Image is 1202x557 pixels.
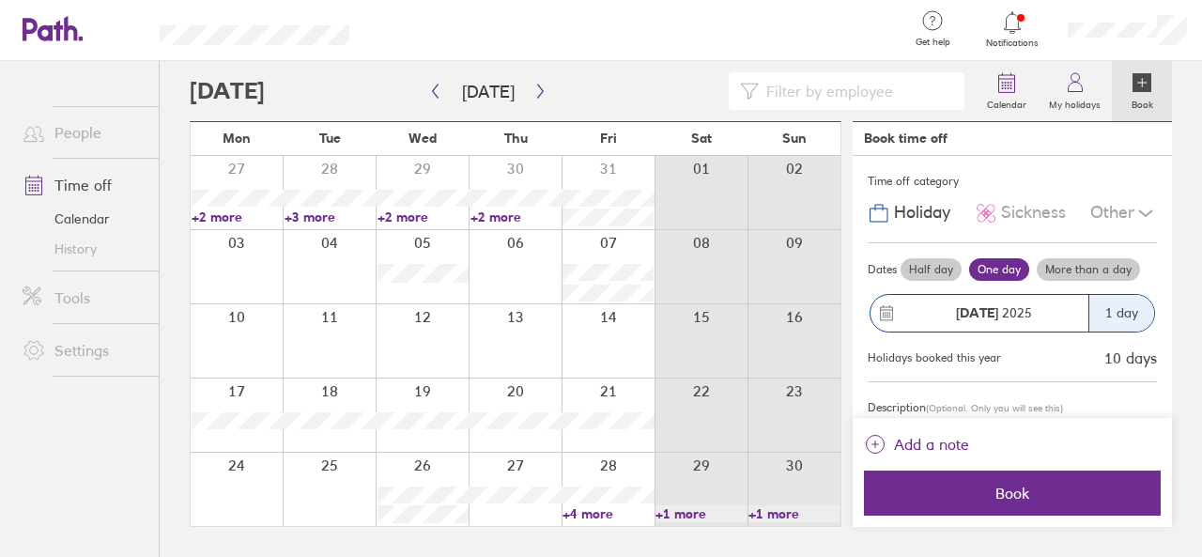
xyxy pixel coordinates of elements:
[600,131,617,146] span: Fri
[447,76,530,107] button: [DATE]
[901,258,962,281] label: Half day
[470,209,562,225] a: +2 more
[782,131,807,146] span: Sun
[868,285,1157,342] button: [DATE] 20251 day
[982,38,1043,49] span: Notifications
[982,9,1043,49] a: Notifications
[504,131,528,146] span: Thu
[976,94,1038,111] label: Calendar
[8,332,159,369] a: Settings
[1038,94,1112,111] label: My holidays
[1088,295,1154,332] div: 1 day
[8,234,159,264] a: History
[1112,61,1172,121] a: Book
[956,304,998,321] strong: [DATE]
[969,258,1029,281] label: One day
[868,167,1157,195] div: Time off category
[8,114,159,151] a: People
[956,305,1032,320] span: 2025
[285,209,376,225] a: +3 more
[655,505,747,522] a: +1 more
[562,505,654,522] a: +4 more
[868,400,926,414] span: Description
[691,131,712,146] span: Sat
[864,429,969,459] button: Add a note
[902,37,963,48] span: Get help
[894,429,969,459] span: Add a note
[926,402,1063,414] span: (Optional. Only you will see this)
[877,485,1148,502] span: Book
[223,131,251,146] span: Mon
[864,131,948,146] div: Book time off
[1090,195,1157,231] div: Other
[1001,203,1066,223] span: Sickness
[894,203,950,223] span: Holiday
[976,61,1038,121] a: Calendar
[1120,94,1164,111] label: Book
[8,204,159,234] a: Calendar
[192,209,283,225] a: +2 more
[864,471,1161,516] button: Book
[868,263,897,276] span: Dates
[868,351,1001,364] div: Holidays booked this year
[748,505,840,522] a: +1 more
[408,131,437,146] span: Wed
[1104,349,1157,366] div: 10 days
[759,73,953,109] input: Filter by employee
[8,166,159,204] a: Time off
[1037,258,1140,281] label: More than a day
[8,279,159,317] a: Tools
[1038,61,1112,121] a: My holidays
[378,209,469,225] a: +2 more
[319,131,341,146] span: Tue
